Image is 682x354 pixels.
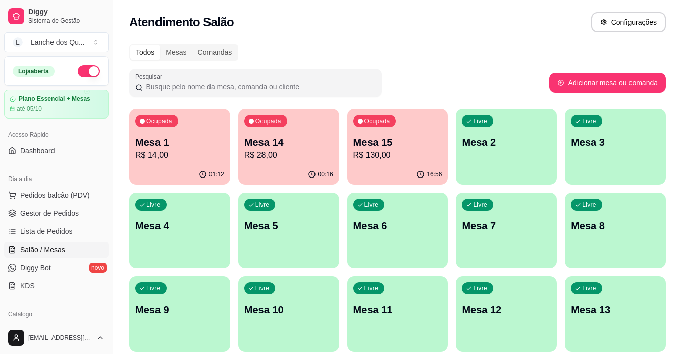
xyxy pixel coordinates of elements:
[462,135,551,149] p: Mesa 2
[571,135,660,149] p: Mesa 3
[19,95,90,103] article: Plano Essencial + Mesas
[13,66,55,77] div: Loja aberta
[135,135,224,149] p: Mesa 1
[347,276,448,352] button: LivreMesa 11
[20,281,35,291] span: KDS
[209,170,224,179] p: 01:12
[582,201,596,209] p: Livre
[456,193,557,268] button: LivreMesa 7
[244,219,333,233] p: Mesa 5
[364,284,379,292] p: Livre
[129,276,230,352] button: LivreMesa 9
[4,306,109,322] div: Catálogo
[20,245,65,255] span: Salão / Mesas
[244,135,333,149] p: Mesa 14
[135,72,166,81] label: Pesquisar
[456,109,557,185] button: LivreMesa 2
[20,146,55,156] span: Dashboard
[20,226,73,237] span: Lista de Pedidos
[20,208,79,218] span: Gestor de Pedidos
[4,143,109,159] a: Dashboard
[135,219,224,233] p: Mesa 4
[129,109,230,185] button: OcupadaMesa 1R$ 14,0001:12
[473,284,487,292] p: Livre
[462,303,551,317] p: Mesa 12
[582,117,596,125] p: Livre
[255,117,281,125] p: Ocupada
[4,127,109,143] div: Acesso Rápido
[4,242,109,258] a: Salão / Mesas
[4,326,109,350] button: [EMAIL_ADDRESS][DOMAIN_NAME]
[28,17,104,25] span: Sistema de Gestão
[13,37,23,47] span: L
[347,109,448,185] button: OcupadaMesa 15R$ 130,0016:56
[4,278,109,294] a: KDS
[31,37,85,47] div: Lanche dos Qu ...
[591,12,666,32] button: Configurações
[462,219,551,233] p: Mesa 7
[427,170,442,179] p: 16:56
[565,193,666,268] button: LivreMesa 8
[353,219,442,233] p: Mesa 6
[4,4,109,28] a: DiggySistema de Gestão
[4,171,109,187] div: Dia a dia
[318,170,333,179] p: 00:16
[238,193,339,268] button: LivreMesa 5
[255,284,270,292] p: Livre
[353,135,442,149] p: Mesa 15
[4,260,109,276] a: Diggy Botnovo
[473,201,487,209] p: Livre
[20,263,51,273] span: Diggy Bot
[28,8,104,17] span: Diggy
[192,45,238,60] div: Comandas
[129,193,230,268] button: LivreMesa 4
[146,201,161,209] p: Livre
[364,117,390,125] p: Ocupada
[582,284,596,292] p: Livre
[146,117,172,125] p: Ocupada
[143,82,376,92] input: Pesquisar
[135,303,224,317] p: Mesa 9
[456,276,557,352] button: LivreMesa 12
[353,303,442,317] p: Mesa 11
[255,201,270,209] p: Livre
[20,190,90,200] span: Pedidos balcão (PDV)
[244,149,333,161] p: R$ 28,00
[347,193,448,268] button: LivreMesa 6
[17,105,42,113] article: até 05/10
[4,205,109,221] a: Gestor de Pedidos
[565,276,666,352] button: LivreMesa 13
[571,219,660,233] p: Mesa 8
[130,45,160,60] div: Todos
[238,109,339,185] button: OcupadaMesa 14R$ 28,0000:16
[353,149,442,161] p: R$ 130,00
[135,149,224,161] p: R$ 14,00
[565,109,666,185] button: LivreMesa 3
[4,187,109,203] button: Pedidos balcão (PDV)
[160,45,192,60] div: Mesas
[238,276,339,352] button: LivreMesa 10
[78,65,100,77] button: Alterar Status
[549,73,666,93] button: Adicionar mesa ou comanda
[129,14,234,30] h2: Atendimento Salão
[4,32,109,52] button: Select a team
[146,284,161,292] p: Livre
[4,90,109,119] a: Plano Essencial + Mesasaté 05/10
[364,201,379,209] p: Livre
[473,117,487,125] p: Livre
[28,334,92,342] span: [EMAIL_ADDRESS][DOMAIN_NAME]
[244,303,333,317] p: Mesa 10
[4,223,109,240] a: Lista de Pedidos
[571,303,660,317] p: Mesa 13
